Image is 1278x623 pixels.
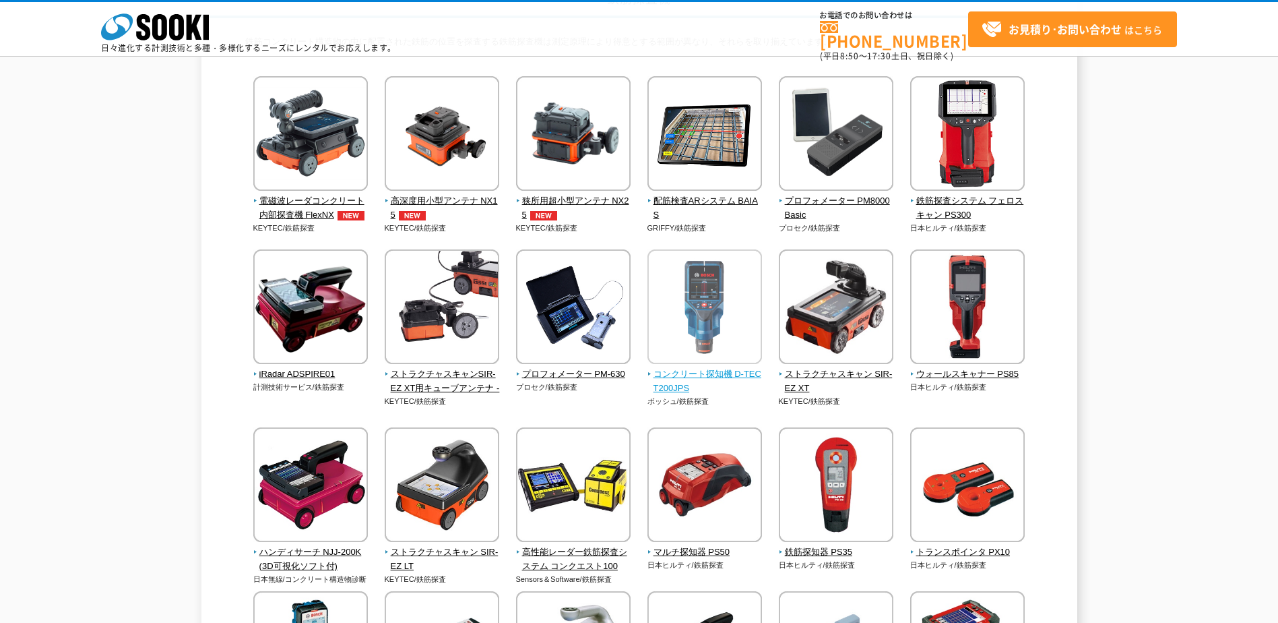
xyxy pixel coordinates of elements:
p: 日本ヒルティ/鉄筋探査 [647,560,763,571]
a: コンクリート探知機 D-TECT200JPS [647,355,763,395]
p: 日本ヒルティ/鉄筋探査 [910,560,1025,571]
img: コンクリート探知機 D-TECT200JPS [647,249,762,367]
span: ストラクチャスキャンSIR-EZ XT用キューブアンテナ - [385,367,500,396]
img: 電磁波レーダコンクリート内部探査機 FlexNX [253,76,368,194]
span: 配筋検査ARシステム BAIAS [647,194,763,222]
span: 鉄筋探知器 PS35 [779,545,894,560]
img: プロフォメーター PM-630 [516,249,631,367]
img: iRadar ADSPIRE01 [253,249,368,367]
a: 鉄筋探知器 PS35 [779,533,894,560]
span: お電話でのお問い合わせは [820,11,968,20]
p: KEYTEC/鉄筋探査 [385,222,500,234]
p: 日本ヒルティ/鉄筋探査 [910,222,1025,234]
a: プロフォメーター PM-630 [516,355,631,382]
img: トランスポインタ PX10 [910,427,1025,545]
p: 計測技術サービス/鉄筋探査 [253,382,369,393]
span: 高性能レーダー鉄筋探査システム コンクエスト100 [516,545,631,574]
span: 8:50 [840,50,859,62]
p: 日本ヒルティ/鉄筋探査 [779,560,894,571]
span: ウォールスキャナー PS85 [910,367,1025,382]
a: お見積り･お問い合わせはこちら [968,11,1177,47]
p: Sensors＆Software/鉄筋探査 [516,574,631,585]
a: 狭所用超小型アンテナ NX25NEW [516,181,631,222]
p: KEYTEC/鉄筋探査 [779,396,894,407]
p: ボッシュ/鉄筋探査 [647,396,763,407]
img: プロフォメーター PM8000Basic [779,76,893,194]
img: ストラクチャスキャン SIR-EZ LT [385,427,499,545]
p: プロセク/鉄筋探査 [516,382,631,393]
span: コンクリート探知機 D-TECT200JPS [647,367,763,396]
p: KEYTEC/鉄筋探査 [385,396,500,407]
a: 高深度用小型アンテナ NX15NEW [385,181,500,222]
span: マルチ探知器 PS50 [647,545,763,560]
p: 日本無線/コンクリート構造物診断 [253,574,369,585]
img: 鉄筋探知器 PS35 [779,427,893,545]
span: はこちら [982,20,1162,40]
img: 狭所用超小型アンテナ NX25 [516,76,631,194]
span: プロフォメーター PM-630 [516,367,631,382]
a: ウォールスキャナー PS85 [910,355,1025,382]
img: マルチ探知器 PS50 [647,427,762,545]
p: KEYTEC/鉄筋探査 [385,574,500,585]
strong: お見積り･お問い合わせ [1009,21,1122,37]
a: ストラクチャスキャン SIR-EZ LT [385,533,500,573]
span: ストラクチャスキャン SIR-EZ XT [779,367,894,396]
a: 配筋検査ARシステム BAIAS [647,181,763,222]
span: トランスポインタ PX10 [910,545,1025,560]
span: (平日 ～ 土日、祝日除く) [820,50,953,62]
span: 高深度用小型アンテナ NX15 [385,194,500,222]
img: NEW [334,211,368,220]
p: 日本ヒルティ/鉄筋探査 [910,382,1025,393]
p: KEYTEC/鉄筋探査 [253,222,369,234]
a: マルチ探知器 PS50 [647,533,763,560]
span: ストラクチャスキャン SIR-EZ LT [385,545,500,574]
p: 日々進化する計測技術と多種・多様化するニーズにレンタルでお応えします。 [101,44,396,52]
a: 高性能レーダー鉄筋探査システム コンクエスト100 [516,533,631,573]
p: GRIFFY/鉄筋探査 [647,222,763,234]
img: ウォールスキャナー PS85 [910,249,1025,367]
a: ストラクチャスキャンSIR-EZ XT用キューブアンテナ - [385,355,500,395]
a: ハンディサーチ NJJ-200K(3D可視化ソフト付) [253,533,369,573]
img: ストラクチャスキャンSIR-EZ XT用キューブアンテナ - [385,249,499,367]
span: 狭所用超小型アンテナ NX25 [516,194,631,222]
a: 鉄筋探査システム フェロスキャン PS300 [910,181,1025,222]
span: ハンディサーチ NJJ-200K(3D可視化ソフト付) [253,545,369,574]
span: プロフォメーター PM8000Basic [779,194,894,222]
img: 鉄筋探査システム フェロスキャン PS300 [910,76,1025,194]
p: KEYTEC/鉄筋探査 [516,222,631,234]
img: 高性能レーダー鉄筋探査システム コンクエスト100 [516,427,631,545]
img: ハンディサーチ NJJ-200K(3D可視化ソフト付) [253,427,368,545]
span: 鉄筋探査システム フェロスキャン PS300 [910,194,1025,222]
img: NEW [395,211,429,220]
a: iRadar ADSPIRE01 [253,355,369,382]
img: ストラクチャスキャン SIR-EZ XT [779,249,893,367]
img: NEW [527,211,561,220]
img: 配筋検査ARシステム BAIAS [647,76,762,194]
img: 高深度用小型アンテナ NX15 [385,76,499,194]
a: [PHONE_NUMBER] [820,21,968,49]
a: トランスポインタ PX10 [910,533,1025,560]
a: ストラクチャスキャン SIR-EZ XT [779,355,894,395]
a: 電磁波レーダコンクリート内部探査機 FlexNXNEW [253,181,369,222]
span: 電磁波レーダコンクリート内部探査機 FlexNX [253,194,369,222]
a: プロフォメーター PM8000Basic [779,181,894,222]
span: iRadar ADSPIRE01 [253,367,369,382]
p: プロセク/鉄筋探査 [779,222,894,234]
span: 17:30 [867,50,891,62]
